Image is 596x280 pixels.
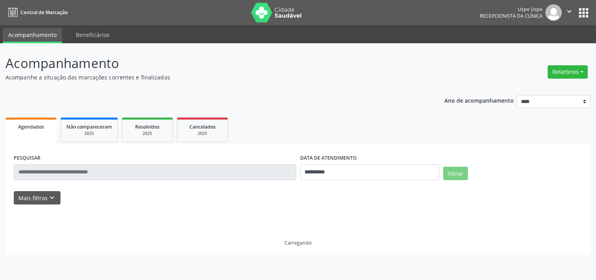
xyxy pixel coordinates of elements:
[443,167,468,180] button: Filtrar
[128,131,167,136] div: 2025
[6,73,415,81] p: Acompanhe a situação das marcações correntes e finalizadas
[48,193,56,202] i: keyboard_arrow_down
[284,239,312,246] div: Carregando
[14,191,61,205] button: Mais filtroskeyboard_arrow_down
[300,152,357,164] label: DATA DE ATENDIMENTO
[548,65,588,79] button: Relatórios
[6,53,415,73] p: Acompanhamento
[189,123,216,130] span: Cancelados
[480,13,543,19] span: Recepcionista da clínica
[577,6,590,20] button: apps
[444,95,514,105] p: Ano de acompanhamento
[183,131,222,136] div: 2025
[70,28,115,42] a: Beneficiários
[135,123,160,130] span: Resolvidos
[66,123,112,130] span: Não compareceram
[66,131,112,136] div: 2025
[20,9,68,16] span: Central de Marcação
[562,4,577,21] button: 
[3,28,62,43] a: Acompanhamento
[6,6,68,19] a: Central de Marcação
[14,152,40,164] label: PESQUISAR
[565,7,574,16] i: 
[18,123,44,130] span: Agendados
[480,6,543,13] div: Uspe Uspe
[545,4,562,21] img: img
